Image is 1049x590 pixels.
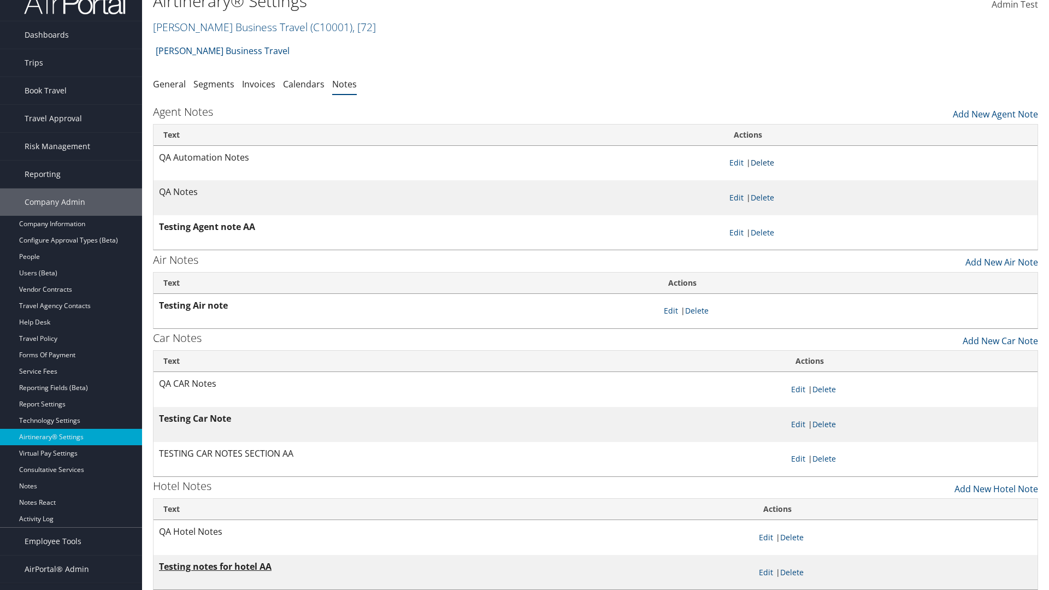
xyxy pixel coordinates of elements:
[25,556,89,583] span: AirPortal® Admin
[812,419,836,429] a: Delete
[25,105,82,132] span: Travel Approval
[153,479,211,494] h3: Hotel Notes
[332,78,357,90] a: Notes
[751,192,774,203] a: Delete
[154,499,753,520] th: Text
[156,40,290,62] a: [PERSON_NAME] Business Travel
[25,133,90,160] span: Risk Management
[352,20,376,34] span: , [ 72 ]
[791,384,805,394] a: Edit
[729,157,744,168] a: Edit
[812,453,836,464] a: Delete
[780,567,804,577] a: Delete
[25,161,61,188] span: Reporting
[658,294,1038,329] td: |
[664,305,678,316] a: Edit
[965,250,1038,269] a: Add New Air Note
[283,78,325,90] a: Calendars
[753,499,1038,520] th: Actions
[753,520,1038,555] td: |
[751,227,774,238] a: Delete
[25,77,67,104] span: Book Travel
[724,215,1038,250] td: |
[786,407,1038,442] td: |
[953,102,1038,121] a: Add New Agent Note
[159,377,780,391] p: QA CAR Notes
[685,305,709,316] a: Delete
[963,329,1038,347] a: Add New Car Note
[786,351,1038,372] th: Actions
[159,560,272,573] strong: Testing notes for hotel AA
[753,555,1038,590] td: |
[729,227,744,238] a: Edit
[25,21,69,49] span: Dashboards
[154,125,724,146] th: Text
[780,532,804,542] a: Delete
[724,180,1038,215] td: |
[310,20,352,34] span: ( C10001 )
[159,151,718,165] p: QA Automation Notes
[153,78,186,90] a: General
[791,419,805,429] a: Edit
[153,331,202,346] h3: Car Notes
[658,273,1038,294] th: Actions
[153,20,376,34] a: [PERSON_NAME] Business Travel
[154,351,786,372] th: Text
[791,453,805,464] a: Edit
[724,146,1038,181] td: |
[159,412,231,424] strong: Testing Car Note
[242,78,275,90] a: Invoices
[193,78,234,90] a: Segments
[786,442,1038,477] td: |
[724,125,1038,146] th: Actions
[153,104,213,120] h3: Agent Notes
[25,188,85,216] span: Company Admin
[159,185,718,199] p: QA Notes
[25,49,43,76] span: Trips
[159,299,228,311] strong: Testing Air note
[153,252,198,268] h3: Air Notes
[159,525,748,539] p: QA Hotel Notes
[25,528,81,555] span: Employee Tools
[729,192,744,203] a: Edit
[812,384,836,394] a: Delete
[759,532,773,542] a: Edit
[159,221,255,233] strong: Testing Agent note AA
[154,273,658,294] th: Text
[159,447,780,461] p: TESTING CAR NOTES SECTION AA
[759,567,773,577] a: Edit
[954,477,1038,495] a: Add New Hotel Note
[751,157,774,168] a: Delete
[786,372,1038,407] td: |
